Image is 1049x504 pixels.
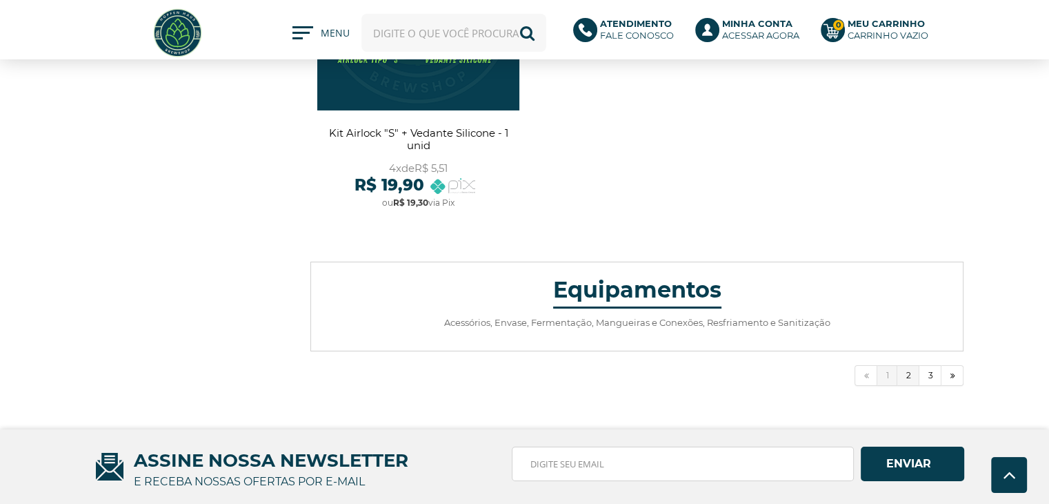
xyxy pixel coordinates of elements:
[152,7,203,59] img: Hopfen Haus BrewShop
[897,365,919,386] a: 2
[919,365,941,386] a: 3
[553,283,721,309] h4: Equipamentos
[722,18,799,41] p: Acessar agora
[508,14,546,52] button: Buscar
[848,18,925,29] b: Meu Carrinho
[573,18,681,48] a: AtendimentoFale conosco
[861,447,964,481] button: Assinar
[600,18,672,29] b: Atendimento
[134,472,365,492] p: e receba nossas ofertas por e-mail
[292,26,348,40] button: MENU
[695,18,807,48] a: Minha ContaAcessar agora
[722,18,792,29] b: Minha Conta
[877,365,897,386] a: 1
[832,19,844,31] strong: 0
[361,14,546,52] input: Digite o que você procura
[512,447,853,481] input: Digite seu email
[325,316,949,330] p: Acessórios, Envase, Fermentação, Mangueiras e Conexões, Resfriamento e Sanitização
[86,440,964,481] span: ASSINE NOSSA NEWSLETTER
[321,26,348,47] span: MENU
[848,30,928,41] div: Carrinho Vazio
[600,18,674,41] p: Fale conosco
